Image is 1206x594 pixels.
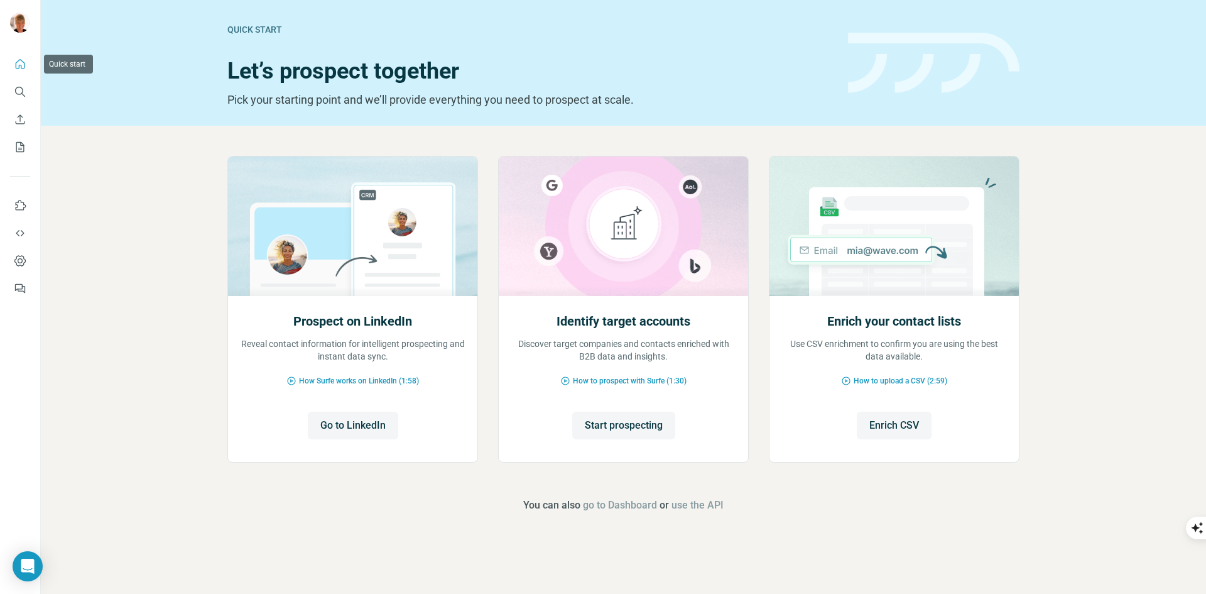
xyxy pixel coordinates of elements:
[660,498,669,513] span: or
[869,418,919,433] span: Enrich CSV
[10,194,30,217] button: Use Surfe on LinkedIn
[10,108,30,131] button: Enrich CSV
[523,498,580,513] span: You can also
[769,157,1019,296] img: Enrich your contact lists
[10,277,30,300] button: Feedback
[585,418,663,433] span: Start prospecting
[498,157,749,296] img: Identify target accounts
[10,13,30,33] img: Avatar
[10,80,30,103] button: Search
[10,222,30,245] button: Use Surfe API
[13,551,43,581] div: Open Intercom Messenger
[511,338,736,363] p: Discover target companies and contacts enriched with B2B data and insights.
[241,338,465,363] p: Reveal contact information for intelligent prospecting and instant data sync.
[854,375,947,387] span: How to upload a CSV (2:59)
[782,338,1006,363] p: Use CSV enrichment to confirm you are using the best data available.
[320,418,386,433] span: Go to LinkedIn
[857,412,932,439] button: Enrich CSV
[308,412,398,439] button: Go to LinkedIn
[827,312,961,330] h2: Enrich your contact lists
[583,498,657,513] button: go to Dashboard
[10,250,30,272] button: Dashboard
[293,312,412,330] h2: Prospect on LinkedIn
[299,375,419,387] span: How Surfe works on LinkedIn (1:58)
[227,91,833,109] p: Pick your starting point and we’ll provide everything you need to prospect at scale.
[10,53,30,75] button: Quick start
[227,157,478,296] img: Prospect on LinkedIn
[227,58,833,84] h1: Let’s prospect together
[848,33,1019,94] img: banner
[227,23,833,36] div: Quick start
[557,312,690,330] h2: Identify target accounts
[572,412,675,439] button: Start prospecting
[671,498,724,513] button: use the API
[10,136,30,158] button: My lists
[573,375,687,387] span: How to prospect with Surfe (1:30)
